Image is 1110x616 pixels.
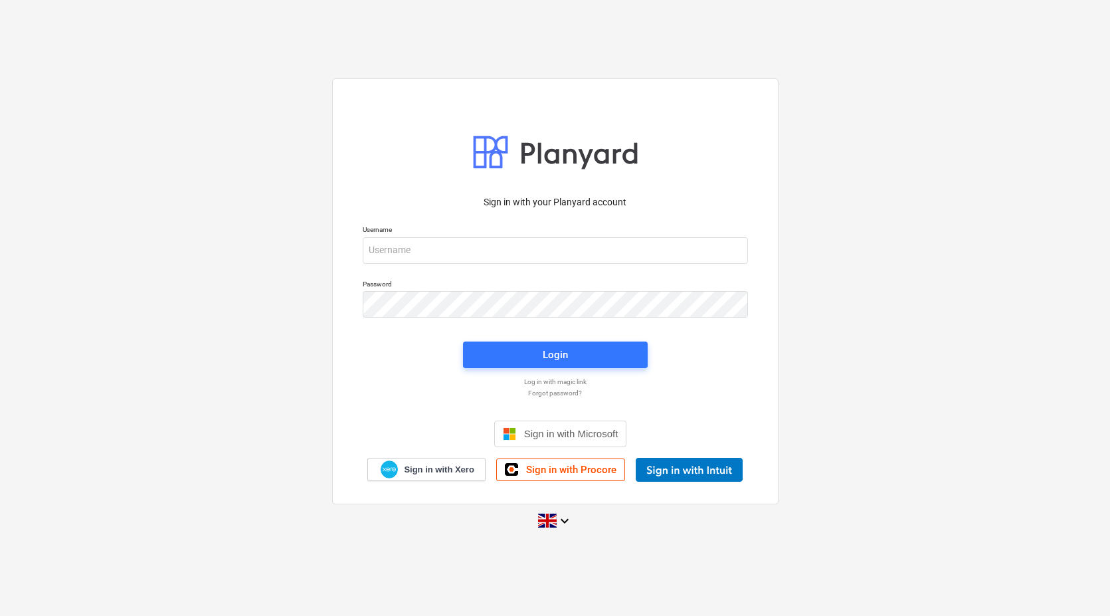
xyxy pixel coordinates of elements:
span: Sign in with Microsoft [524,428,618,439]
img: Xero logo [381,461,398,478]
span: Sign in with Procore [526,464,616,476]
input: Username [363,237,748,264]
span: Sign in with Xero [404,464,474,476]
button: Login [463,342,648,368]
a: Sign in with Procore [496,459,625,481]
div: Login [543,346,568,363]
p: Password [363,280,748,291]
img: Microsoft logo [503,427,516,441]
p: Username [363,225,748,237]
a: Forgot password? [356,389,755,397]
p: Sign in with your Planyard account [363,195,748,209]
i: keyboard_arrow_down [557,513,573,529]
a: Sign in with Xero [367,458,486,481]
a: Log in with magic link [356,377,755,386]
